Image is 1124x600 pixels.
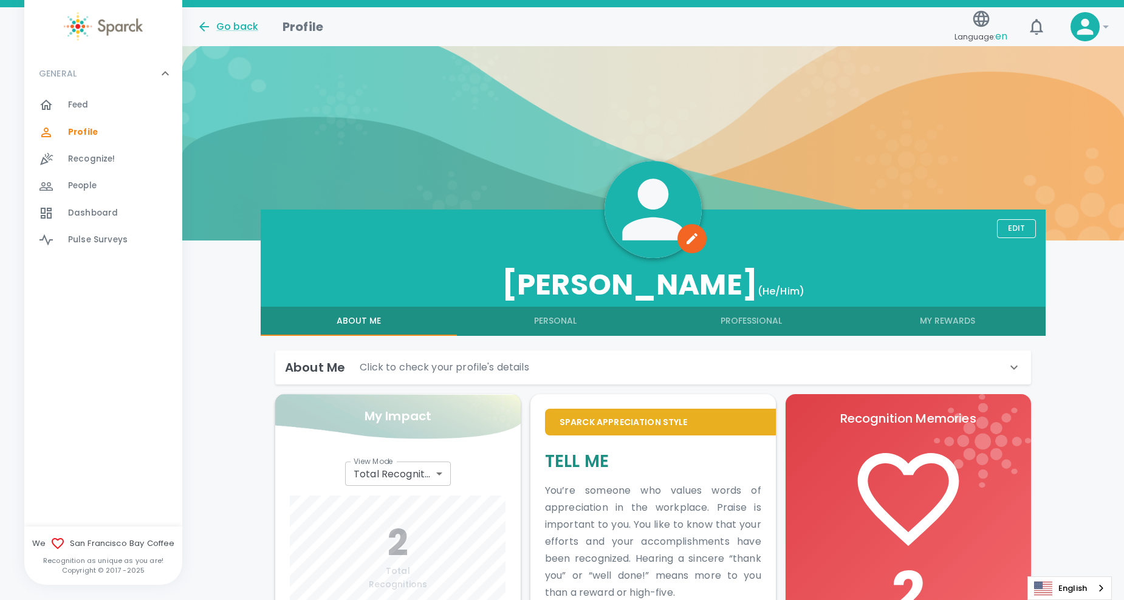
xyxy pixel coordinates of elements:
[950,5,1012,49] button: Language:en
[24,536,182,551] span: We San Francisco Bay Coffee
[68,234,128,246] span: Pulse Surveys
[64,12,143,41] img: Sparck logo
[997,219,1036,238] button: Edit
[68,126,98,138] span: Profile
[365,406,431,426] p: My Impact
[24,172,182,199] a: People
[283,17,323,36] h1: Profile
[39,67,77,80] p: GENERAL
[285,358,345,377] h6: About Me
[457,307,653,336] button: Personal
[995,29,1007,43] span: en
[545,450,761,472] h5: Tell Me
[849,307,1046,336] button: My Rewards
[954,29,1007,45] span: Language:
[261,307,1046,336] div: full width tabs
[24,92,182,258] div: GENERAL
[800,409,1016,428] p: Recognition Memories
[275,350,1031,384] div: About MeClick to check your profile's details
[360,360,529,375] p: Click to check your profile's details
[1027,576,1112,600] div: Language
[24,55,182,92] div: GENERAL
[197,19,258,34] button: Go back
[653,307,849,336] button: Professional
[261,307,457,336] button: About Me
[24,92,182,118] a: Feed
[560,416,761,428] p: Sparck Appreciation Style
[345,462,451,486] div: Total Recognitions
[68,180,97,192] span: People
[68,207,118,219] span: Dashboard
[758,284,804,298] span: (He/Him)
[24,146,182,172] a: Recognize!
[354,456,393,466] label: View Mode
[24,119,182,146] a: Profile
[24,227,182,253] a: Pulse Surveys
[1027,576,1112,600] aside: Language selected: English
[261,268,1046,302] h3: [PERSON_NAME]
[934,394,1031,488] img: logo
[68,153,115,165] span: Recognize!
[24,12,182,41] a: Sparck logo
[24,200,182,227] a: Dashboard
[24,565,182,575] p: Copyright © 2017 - 2025
[24,556,182,565] p: Recognition as unique as you are!
[1028,577,1111,599] a: English
[68,99,89,111] span: Feed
